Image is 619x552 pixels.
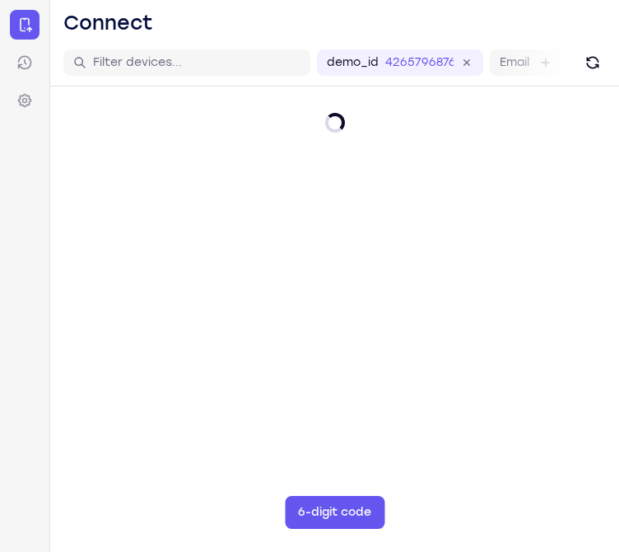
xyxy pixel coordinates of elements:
input: Filter devices... [93,54,300,71]
button: 6-digit code [285,496,384,529]
label: Email [500,54,529,71]
h1: Connect [63,10,153,36]
a: Settings [10,86,40,115]
button: Refresh [579,49,606,76]
label: demo_id [327,54,379,71]
a: Sessions [10,48,40,77]
a: Connect [10,10,40,40]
